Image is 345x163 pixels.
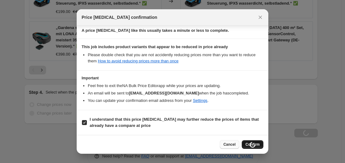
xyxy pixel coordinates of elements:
span: Cancel [224,142,236,147]
a: Settings [193,98,207,103]
a: How to avoid reducing prices more than once [98,59,179,63]
button: Cancel [220,140,239,149]
b: I understand that this price [MEDICAL_DATA] may further reduce the prices of items that already h... [90,117,259,128]
h3: Important [82,76,263,81]
li: Please double check that you are not accidently reducing prices more than you want to reduce them [88,52,263,64]
li: You can update your confirmation email address from your . [88,98,263,104]
b: This job includes product variants that appear to be reduced in price already [82,44,228,49]
li: An email will be sent to when the job has completed . [88,90,263,96]
b: A price [MEDICAL_DATA] like this usually takes a minute or less to complete. [82,28,229,33]
span: Price [MEDICAL_DATA] confirmation [82,14,157,20]
button: Close [256,13,265,22]
li: Feel free to exit the NA Bulk Price Editor app while your prices are updating. [88,83,263,89]
b: [EMAIL_ADDRESS][DOMAIN_NAME] [129,91,199,95]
